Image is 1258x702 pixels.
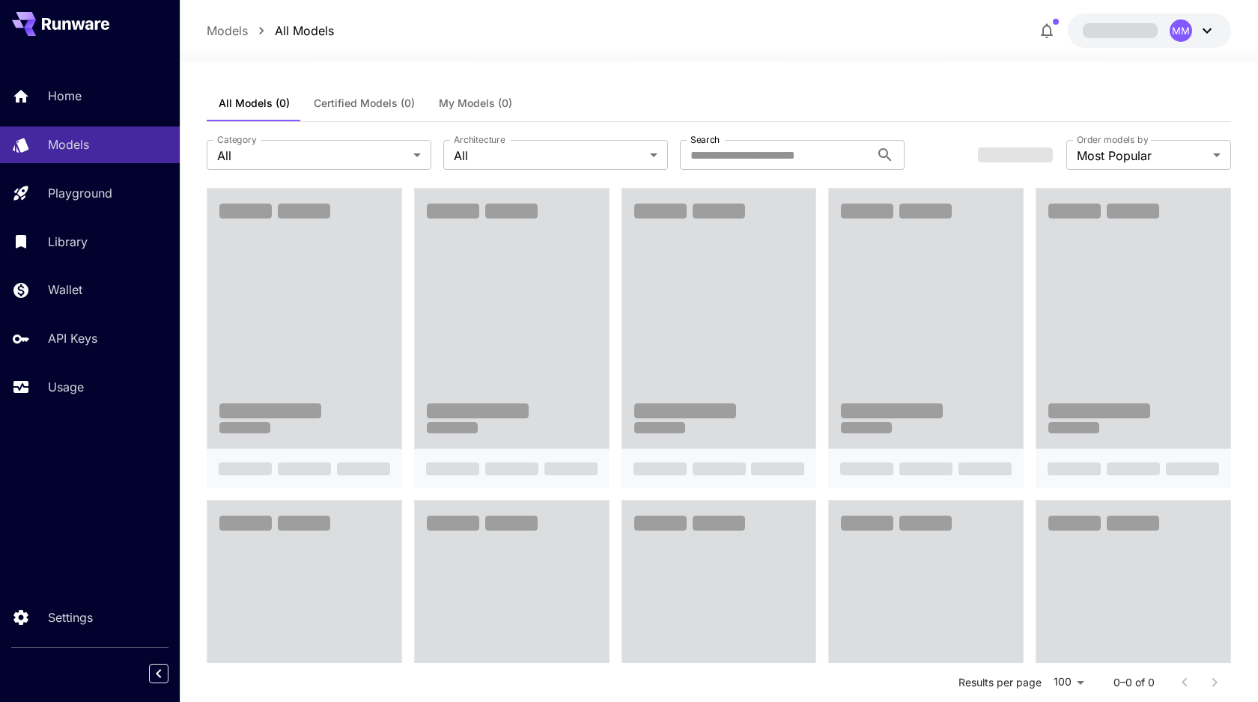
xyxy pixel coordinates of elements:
[48,233,88,251] p: Library
[217,133,257,146] label: Category
[1077,147,1207,165] span: Most Popular
[1048,671,1090,693] div: 100
[160,660,180,687] div: Collapse sidebar
[454,147,644,165] span: All
[219,97,290,110] span: All Models (0)
[1113,675,1155,690] p: 0–0 of 0
[1077,133,1148,146] label: Order models by
[149,664,168,683] button: Collapse sidebar
[48,329,97,347] p: API Keys
[275,22,334,40] a: All Models
[207,22,334,40] nav: breadcrumb
[1068,13,1231,48] button: MM
[48,378,84,396] p: Usage
[958,675,1042,690] p: Results per page
[439,97,512,110] span: My Models (0)
[48,135,89,153] p: Models
[207,22,248,40] a: Models
[48,281,82,299] p: Wallet
[48,608,93,626] p: Settings
[48,87,82,105] p: Home
[1170,19,1192,42] div: MM
[454,133,505,146] label: Architecture
[48,184,112,202] p: Playground
[690,133,720,146] label: Search
[217,147,407,165] span: All
[314,97,415,110] span: Certified Models (0)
